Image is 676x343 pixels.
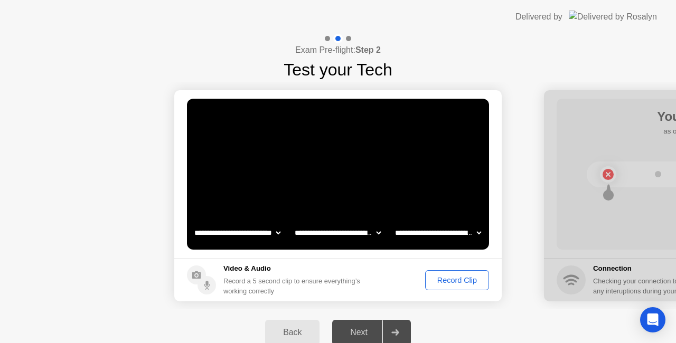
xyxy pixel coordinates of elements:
h1: Test your Tech [284,57,392,82]
div: ! [365,110,378,123]
div: Next [335,328,382,337]
div: Record Clip [429,276,485,284]
div: Open Intercom Messenger [640,307,665,332]
div: Delivered by [515,11,562,23]
div: Back [268,328,316,337]
select: Available speakers [293,222,383,243]
div: Record a 5 second clip to ensure everything’s working correctly [223,276,364,296]
b: Step 2 [355,45,381,54]
select: Available cameras [192,222,283,243]
img: Delivered by Rosalyn [569,11,657,23]
button: Record Clip [425,270,489,290]
h5: Video & Audio [223,263,364,274]
div: . . . [372,110,385,123]
select: Available microphones [393,222,483,243]
h4: Exam Pre-flight: [295,44,381,56]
